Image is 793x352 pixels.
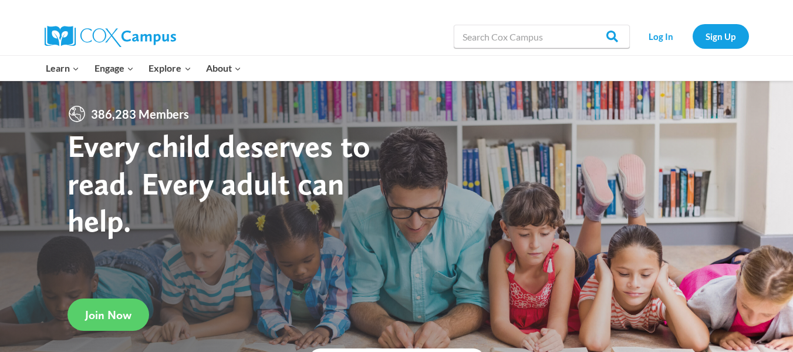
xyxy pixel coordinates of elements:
span: About [206,61,241,76]
a: Log In [636,24,687,48]
span: Explore [149,61,191,76]
span: 386,283 Members [86,105,194,123]
span: Join Now [85,308,131,322]
a: Sign Up [693,24,749,48]
a: Join Now [68,299,149,331]
nav: Primary Navigation [39,56,249,81]
input: Search Cox Campus [454,25,630,48]
img: Cox Campus [45,26,176,47]
strong: Every child deserves to read. Every adult can help. [68,127,370,239]
span: Learn [46,61,79,76]
nav: Secondary Navigation [636,24,749,48]
span: Engage [95,61,134,76]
